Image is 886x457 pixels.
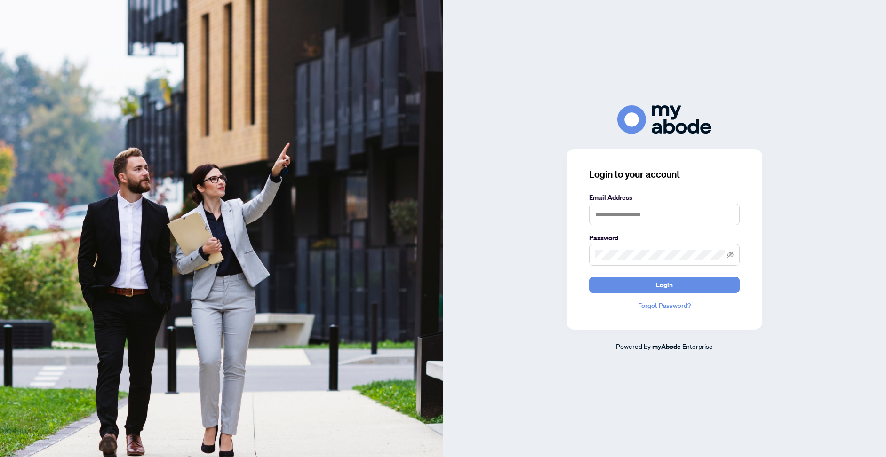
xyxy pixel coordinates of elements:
a: Forgot Password? [589,300,740,311]
button: Login [589,277,740,293]
span: Powered by [616,342,651,350]
a: myAbode [652,341,681,352]
span: Enterprise [682,342,713,350]
img: ma-logo [617,105,711,134]
span: Login [656,277,673,292]
h3: Login to your account [589,168,740,181]
span: eye-invisible [727,252,734,258]
label: Password [589,233,740,243]
label: Email Address [589,192,740,203]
